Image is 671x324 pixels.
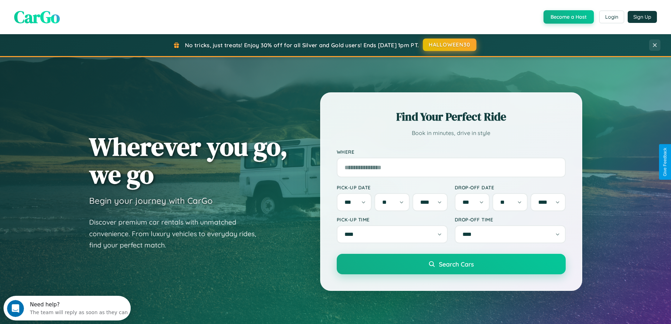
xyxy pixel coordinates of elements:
[423,38,477,51] button: HALLOWEEN30
[89,133,288,188] h1: Wherever you go, we go
[4,296,131,320] iframe: Intercom live chat discovery launcher
[14,5,60,29] span: CarGo
[455,184,566,190] label: Drop-off Date
[337,128,566,138] p: Book in minutes, drive in style
[337,184,448,190] label: Pick-up Date
[185,42,419,49] span: No tricks, just treats! Enjoy 30% off for all Silver and Gold users! Ends [DATE] 1pm PT.
[3,3,131,22] div: Open Intercom Messenger
[7,300,24,317] iframe: Intercom live chat
[89,195,213,206] h3: Begin your journey with CarGo
[663,148,667,176] div: Give Feedback
[337,109,566,124] h2: Find Your Perfect Ride
[599,11,624,23] button: Login
[337,216,448,222] label: Pick-up Time
[455,216,566,222] label: Drop-off Time
[26,6,124,12] div: Need help?
[439,260,474,268] span: Search Cars
[26,12,124,19] div: The team will reply as soon as they can
[89,216,265,251] p: Discover premium car rentals with unmatched convenience. From luxury vehicles to everyday rides, ...
[337,254,566,274] button: Search Cars
[543,10,594,24] button: Become a Host
[628,11,657,23] button: Sign Up
[337,149,566,155] label: Where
